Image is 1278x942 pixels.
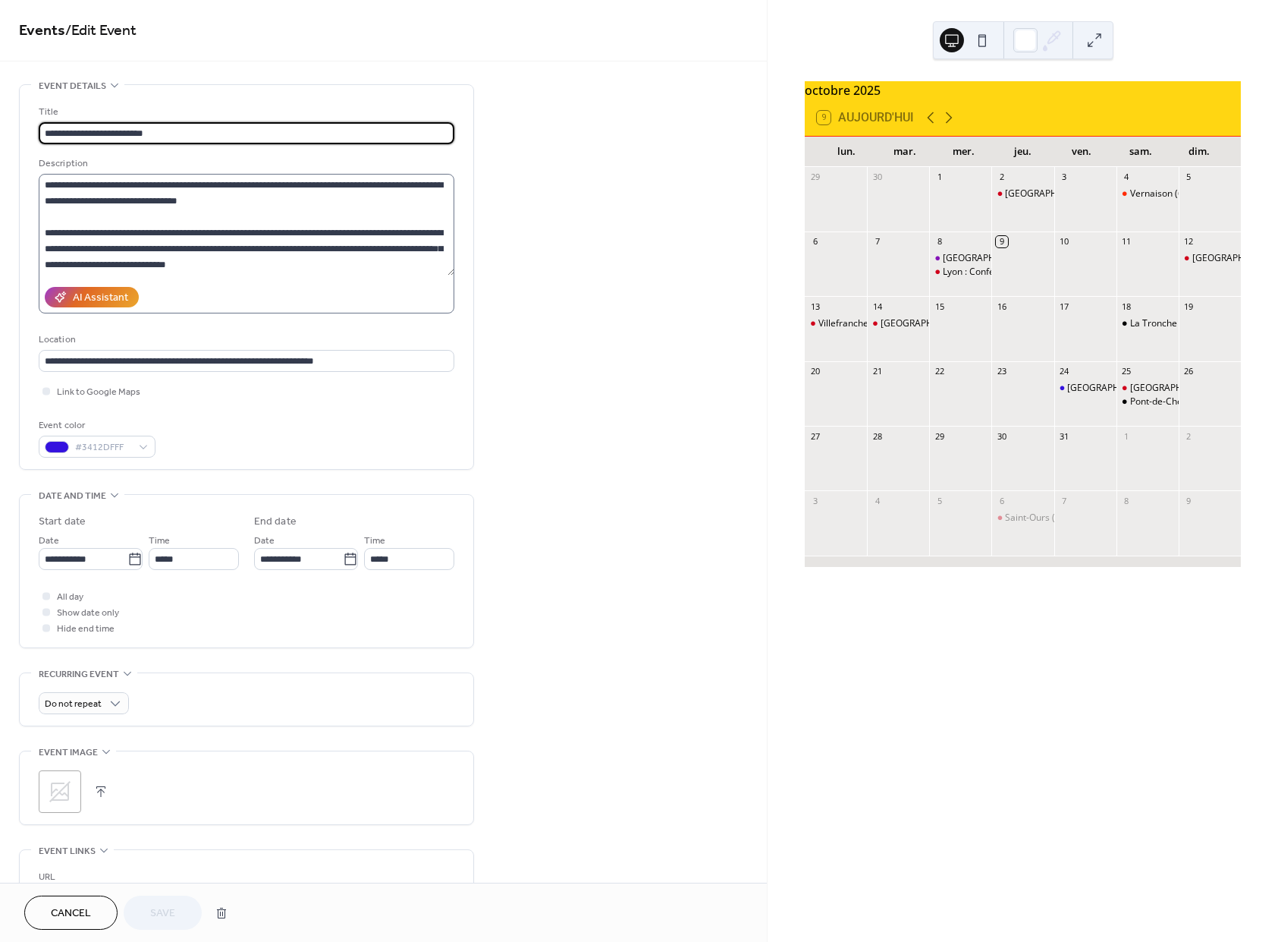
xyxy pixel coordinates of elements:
div: 8 [1121,495,1132,506]
div: URL [39,869,451,885]
div: 29 [809,172,821,183]
div: Event color [39,417,152,433]
div: 4 [1121,172,1132,183]
div: Lyon : Conférence désinformation [929,266,991,279]
div: 16 [996,301,1007,312]
div: dim. [1170,137,1229,167]
div: 30 [996,430,1007,442]
div: 21 [871,366,883,377]
div: Villefranche/S.(69). [GEOGRAPHIC_DATA] [818,317,992,330]
div: 15 [934,301,945,312]
div: 19 [1183,301,1195,312]
span: Cancel [51,906,91,922]
div: 28 [871,430,883,442]
div: Villefranche/S.(69). Parrainage [805,317,867,330]
div: 18 [1121,301,1132,312]
div: AI Assistant [73,291,128,307]
div: mar. [876,137,935,167]
div: 23 [996,366,1007,377]
div: Location [39,332,451,348]
div: Saint-Ours (63) : forum régional [991,512,1053,525]
span: Recurring event [39,666,119,682]
span: Event details [39,78,106,94]
span: Event image [39,745,98,761]
div: 30 [871,172,883,183]
span: Date [254,534,275,550]
div: 31 [1059,430,1070,442]
div: lun. [817,137,876,167]
div: mer. [934,137,994,167]
div: 1 [934,172,945,183]
div: sam. [1111,137,1170,167]
div: 27 [809,430,821,442]
div: Pont-de-Cheruy (38); Drakkar [1116,395,1179,408]
div: Lyon. Messe des Armées [1179,252,1241,265]
span: All day [57,590,83,606]
div: 4 [871,495,883,506]
span: Time [149,534,170,550]
span: Show date only [57,606,119,622]
div: Saint-Ours (63) : forum régional [1005,512,1138,525]
span: Event links [39,843,96,859]
div: Title [39,104,451,120]
div: jeu. [994,137,1053,167]
span: Date and time [39,488,106,504]
div: 12 [1183,236,1195,247]
div: 9 [996,236,1007,247]
div: 1 [1121,430,1132,442]
span: Time [364,534,385,550]
div: 6 [809,236,821,247]
div: Description [39,156,451,172]
div: 26 [1183,366,1195,377]
span: / Edit Event [65,17,137,46]
div: [GEOGRAPHIC_DATA]. Obsèques [943,252,1082,265]
div: 3 [809,495,821,506]
span: #3412DFFF [75,440,131,456]
div: ; [39,770,81,813]
div: 14 [871,301,883,312]
button: Cancel [24,896,118,930]
div: 25 [1121,366,1132,377]
div: Lyon : Conférence désinformation [943,266,1085,279]
div: 22 [934,366,945,377]
div: octobre 2025 [805,81,1241,99]
div: Lyon. BD [867,317,929,330]
div: Villefranche/Saône : Messe [1054,382,1116,395]
span: Hide end time [57,622,115,638]
span: Link to Google Maps [57,385,140,401]
div: 29 [934,430,945,442]
span: Do not repeat [45,696,102,714]
div: 5 [934,495,945,506]
div: 6 [996,495,1007,506]
div: 8 [934,236,945,247]
div: 13 [809,301,821,312]
div: Lyon. Dédicace [991,187,1053,200]
div: 24 [1059,366,1070,377]
div: Start date [39,514,86,530]
div: 10 [1059,236,1070,247]
div: Lyon. UALR cérémonie [1116,382,1179,395]
div: 5 [1183,172,1195,183]
div: 3 [1059,172,1070,183]
div: 17 [1059,301,1070,312]
div: 9 [1183,495,1195,506]
div: ven. [1052,137,1111,167]
div: [GEOGRAPHIC_DATA]. Dédicace [1005,187,1141,200]
div: 20 [809,366,821,377]
div: [GEOGRAPHIC_DATA]. BD [881,317,990,330]
div: 2 [996,172,1007,183]
div: La Tronche (38) : Drakkar [1130,317,1237,330]
span: Date [39,534,59,550]
a: Events [19,17,65,46]
div: La Tronche (38) : Drakkar [1116,317,1179,330]
div: 7 [871,236,883,247]
button: AI Assistant [45,287,139,307]
div: 7 [1059,495,1070,506]
div: End date [254,514,297,530]
div: 11 [1121,236,1132,247]
div: 2 [1183,430,1195,442]
div: Lyon. Obsèques [929,252,991,265]
div: Vernaison (69) Saint-Michel [1116,187,1179,200]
